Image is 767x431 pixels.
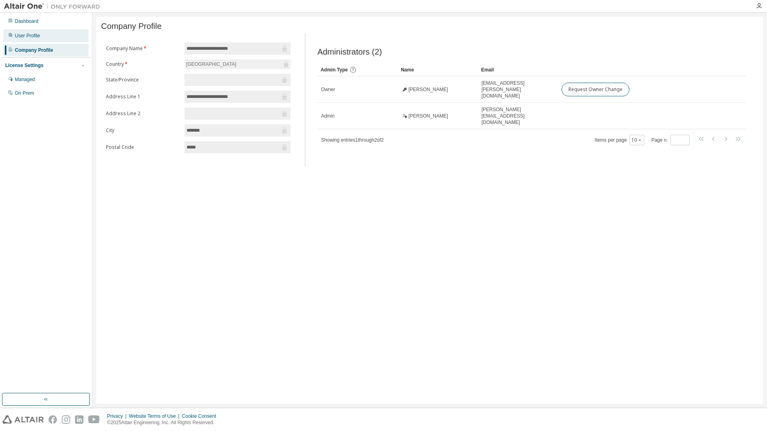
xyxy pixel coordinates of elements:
img: linkedin.svg [75,415,83,424]
label: State/Province [106,77,180,83]
span: [PERSON_NAME][EMAIL_ADDRESS][DOMAIN_NAME] [481,106,554,126]
span: [PERSON_NAME] [408,113,448,119]
div: Managed [15,76,35,83]
div: Dashboard [15,18,39,24]
div: User Profile [15,33,40,39]
img: facebook.svg [49,415,57,424]
button: 10 [631,137,642,143]
button: Request Owner Change [562,83,629,96]
div: Cookie Consent [182,413,221,419]
span: Administrators (2) [317,47,382,57]
span: Owner [321,86,335,93]
span: Admin [321,113,335,119]
div: Website Terms of Use [129,413,182,419]
p: © 2025 Altair Engineering, Inc. All Rights Reserved. [107,419,221,426]
div: License Settings [5,62,43,69]
label: Postal Code [106,144,180,150]
img: altair_logo.svg [2,415,44,424]
label: Address Line 2 [106,110,180,117]
span: Company Profile [101,22,162,31]
span: [EMAIL_ADDRESS][PERSON_NAME][DOMAIN_NAME] [481,80,554,99]
div: Company Profile [15,47,53,53]
span: Items per page [595,135,644,145]
div: On Prem [15,90,34,96]
label: Country [106,61,180,67]
label: Company Name [106,45,180,52]
span: Showing entries 1 through 2 of 2 [321,137,383,143]
div: [GEOGRAPHIC_DATA] [185,60,237,69]
div: [GEOGRAPHIC_DATA] [185,59,290,69]
img: Altair One [4,2,104,10]
img: instagram.svg [62,415,70,424]
div: Name [401,63,475,76]
label: Address Line 1 [106,94,180,100]
div: Email [481,63,555,76]
div: Privacy [107,413,129,419]
span: Admin Type [321,67,348,73]
img: youtube.svg [88,415,100,424]
span: [PERSON_NAME] [408,86,448,93]
label: City [106,127,180,134]
span: Page n. [651,135,690,145]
